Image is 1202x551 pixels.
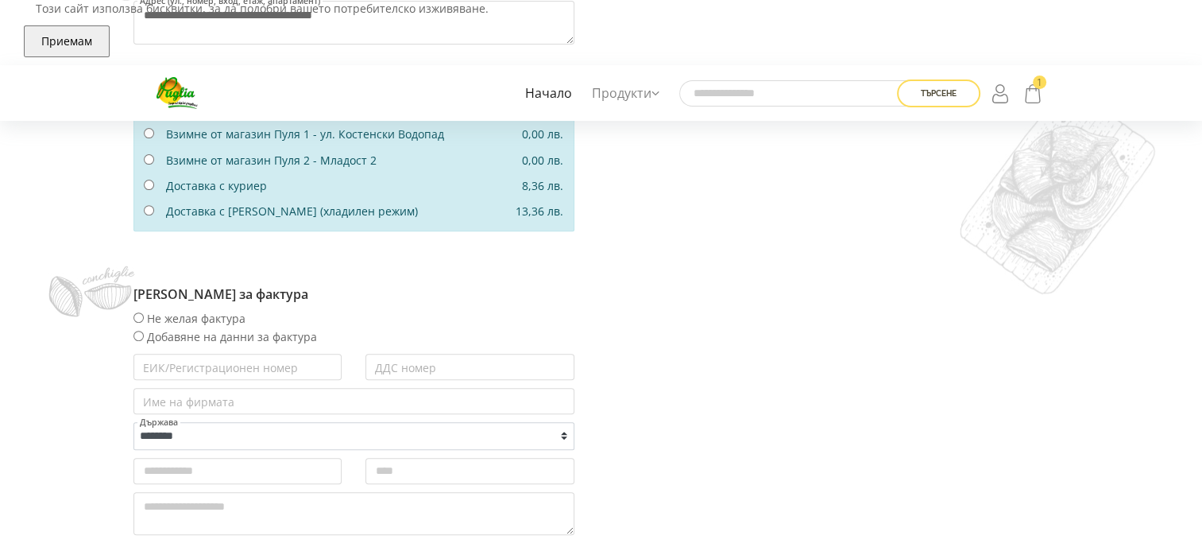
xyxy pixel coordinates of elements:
[142,363,299,374] label: ЕИК/Регистрационен номер
[133,312,144,323] input: Не желая фактура
[166,177,510,195] div: Доставка с куриер
[166,152,510,169] div: Взимне от магазин Пуля 2 - Младост 2
[510,152,575,169] div: 0,00 лв.
[147,311,245,326] span: Не желая фактура
[144,128,154,138] input: Взимне от магазин Пуля 1 - ул. Костенски Водопад 0,00 лв.
[139,418,179,427] label: Държава
[142,397,235,408] label: Име на фирмата
[960,90,1155,294] img: demo
[521,76,576,112] a: Начало
[1033,76,1046,89] span: 1
[1019,78,1046,108] a: 1
[48,266,135,317] img: demo
[166,203,504,220] div: Доставка с [PERSON_NAME] (хладилен режим)
[588,76,663,112] a: Продукти
[133,287,574,302] h6: [PERSON_NAME] за фактура
[988,78,1015,108] a: Login
[144,180,154,190] input: Доставка с куриер 8,36 лв.
[144,154,154,165] input: Взимне от магазин Пуля 2 - Младост 2 0,00 лв.
[133,331,144,341] input: Добавяне на данни за фактура
[510,126,575,143] div: 0,00 лв.
[504,203,575,220] div: 13,36 лв.
[166,126,510,143] div: Взимне от магазин Пуля 1 - ул. Костенски Водопад
[374,363,437,374] label: ДДС номер
[147,329,317,344] span: Добавяне на данни за фактура
[897,80,980,107] button: Търсене
[510,177,575,195] div: 8,36 лв.
[679,80,918,107] input: Търсене в сайта
[144,205,154,215] input: Доставка с [PERSON_NAME] (хладилен режим) 13,36 лв.
[24,25,110,57] button: Приемам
